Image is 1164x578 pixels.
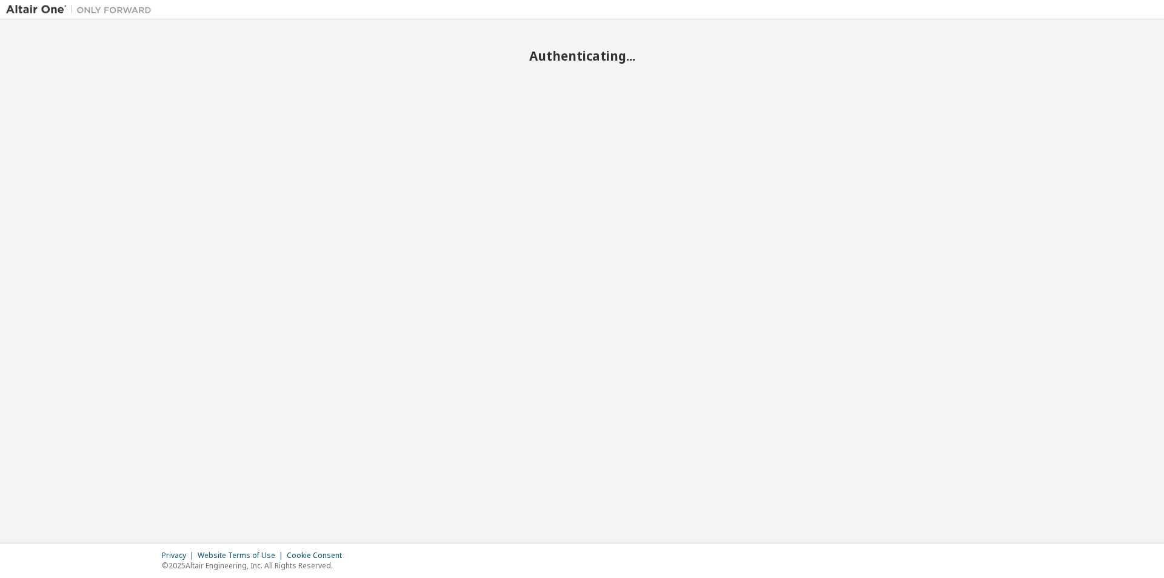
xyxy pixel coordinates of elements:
[6,4,158,16] img: Altair One
[287,551,349,560] div: Cookie Consent
[162,560,349,571] p: © 2025 Altair Engineering, Inc. All Rights Reserved.
[162,551,198,560] div: Privacy
[198,551,287,560] div: Website Terms of Use
[6,48,1158,64] h2: Authenticating...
